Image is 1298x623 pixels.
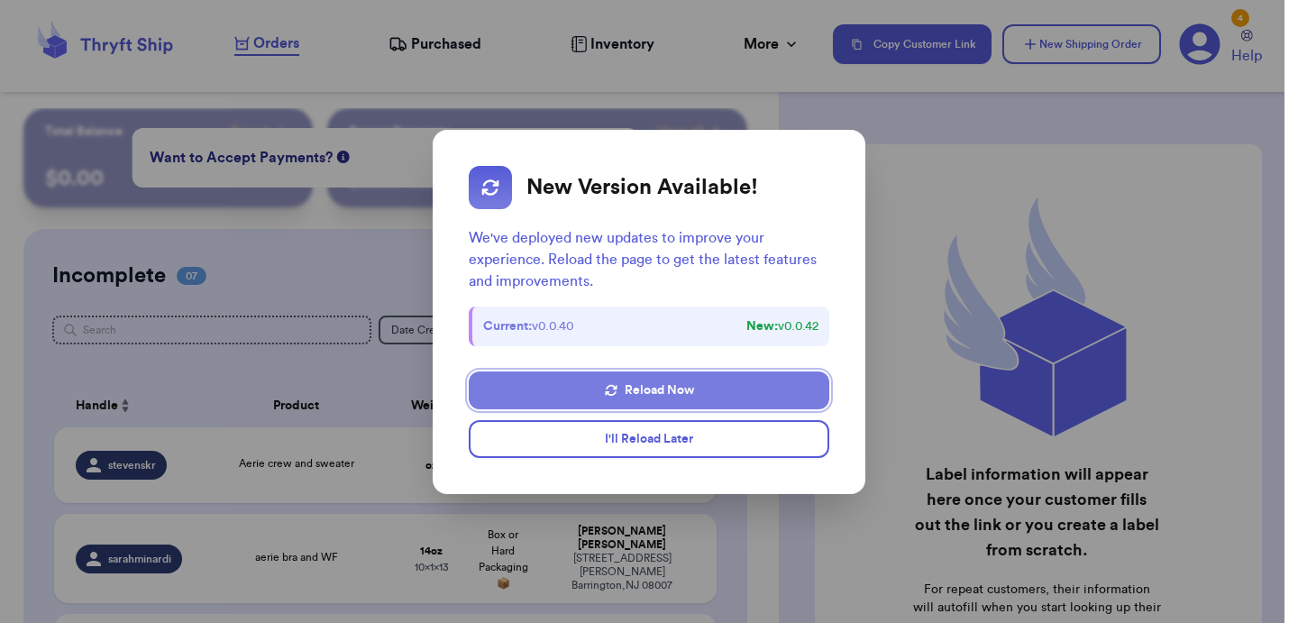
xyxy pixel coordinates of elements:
button: I'll Reload Later [469,420,829,458]
h2: New Version Available! [526,174,758,201]
p: We've deployed new updates to improve your experience. Reload the page to get the latest features... [469,227,829,292]
span: v 0.0.42 [746,317,818,335]
button: Reload Now [469,371,829,409]
strong: New: [746,320,778,333]
strong: Current: [483,320,532,333]
span: v 0.0.40 [483,317,574,335]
